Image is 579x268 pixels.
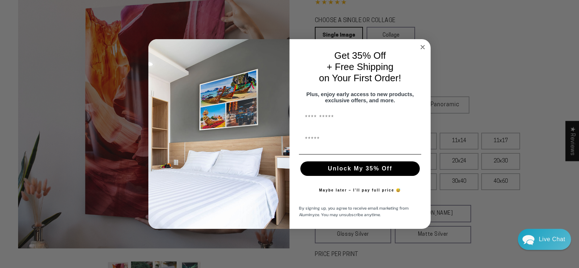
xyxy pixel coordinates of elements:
[148,39,289,229] img: 728e4f65-7e6c-44e2-b7d1-0292a396982f.jpeg
[300,161,420,176] button: Unlock My 35% Off
[518,229,571,250] div: Chat widget toggle
[539,229,565,250] div: Contact Us Directly
[307,91,414,103] span: Plus, enjoy early access to new products, exclusive offers, and more.
[299,205,409,218] span: By signing up, you agree to receive email marketing from Aluminyze. You may unsubscribe anytime.
[327,61,393,72] span: + Free Shipping
[319,73,401,83] span: on Your First Order!
[334,50,386,61] span: Get 35% Off
[316,183,405,198] button: Maybe later – I’ll pay full price 😅
[418,43,427,51] button: Close dialog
